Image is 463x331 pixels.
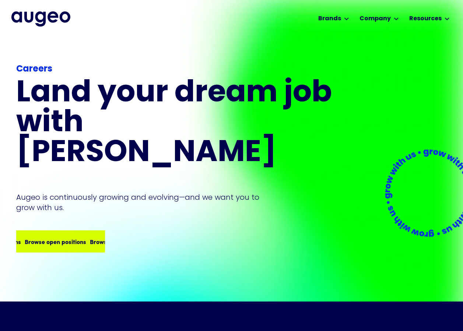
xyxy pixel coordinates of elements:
[16,192,270,213] p: Augeo is continuously growing and evolving—and we want you to grow with us.
[65,237,126,246] div: Browse open positions
[16,230,105,252] a: Browse open positionsBrowse open positions
[11,11,70,26] img: Augeo's full logo in midnight blue.
[16,65,52,74] strong: Careers
[11,11,70,26] a: home
[318,14,341,23] div: Brands
[409,14,442,23] div: Resources
[359,14,391,23] div: Company
[16,79,334,168] h1: Land your dream job﻿ with [PERSON_NAME]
